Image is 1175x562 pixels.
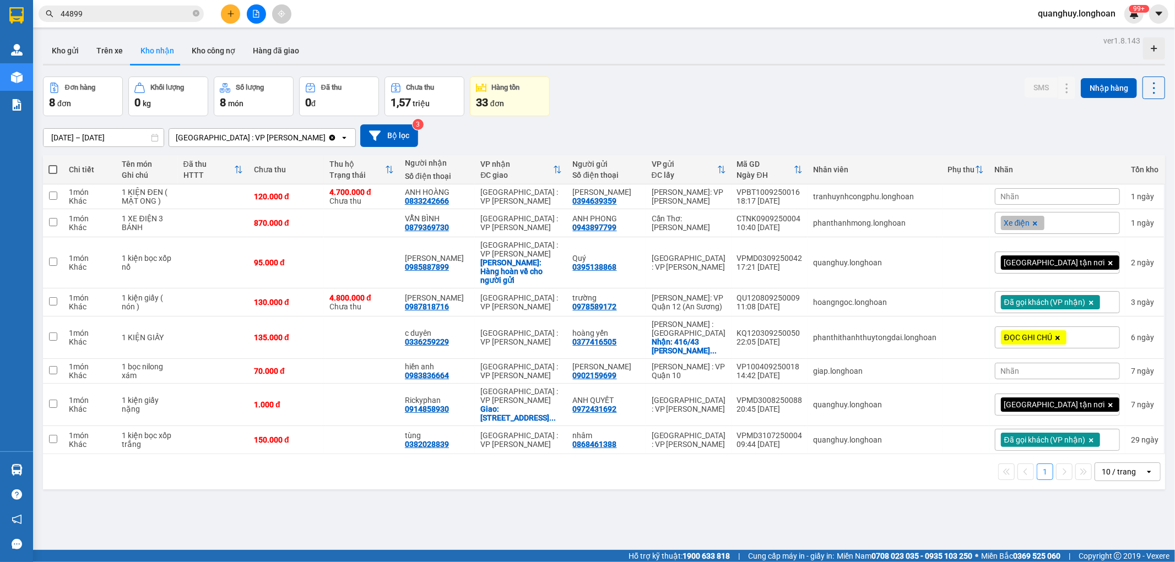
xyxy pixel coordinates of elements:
div: ĐC lấy [652,171,717,179]
button: Đã thu0đ [299,77,379,116]
th: Toggle SortBy [646,155,732,184]
div: 0985887899 [405,263,449,271]
div: [PERSON_NAME]: VP [PERSON_NAME] [652,188,726,205]
button: Đơn hàng8đơn [43,77,123,116]
div: 0395138868 [573,263,617,271]
input: Tìm tên, số ĐT hoặc mã đơn [61,8,191,20]
span: [GEOGRAPHIC_DATA] tận nơi [1004,400,1105,410]
th: Toggle SortBy [475,155,567,184]
div: c duyên [405,329,469,337]
div: 1 [1131,192,1158,201]
div: quanghuy.longhoan [814,258,937,267]
div: Khác [69,440,111,449]
div: 1 kiện giấy ( nón ) [122,293,172,311]
div: 1 món [69,329,111,337]
div: Nhân viên [814,165,937,174]
span: Nhãn [1001,367,1020,375]
div: Chưa thu [329,293,394,311]
span: ngày [1137,192,1154,201]
div: KQ120309250050 [737,329,803,337]
div: 4.700.000 đ [329,188,394,197]
div: Rickyphan [405,396,469,405]
span: 33 [476,96,488,109]
div: VPMD3107250004 [737,431,803,440]
div: 0983836664 [405,371,449,380]
div: LÊ HỮU PHƯỚC [573,188,641,197]
div: CTNK0909250004 [737,214,803,223]
span: 0 [305,96,311,109]
span: ngày [1137,400,1154,409]
div: Đã thu [321,84,342,91]
span: search [46,10,53,18]
div: hoangngoc.longhoan [814,298,937,307]
div: Số điện thoại [405,172,469,181]
button: Khối lượng0kg [128,77,208,116]
div: ver 1.8.143 [1103,35,1140,47]
div: nhâm [573,431,641,440]
span: 1,57 [391,96,411,109]
div: QU120809250009 [737,293,803,302]
input: Selected Hà Nội : VP Nam Từ Liêm. [327,132,328,143]
div: Phụ thu [948,165,975,174]
div: 6 [1131,333,1158,342]
div: 22:05 [DATE] [737,337,803,346]
div: ANH QUYẾT [573,396,641,405]
div: 1 món [69,254,111,263]
div: 0972431692 [573,405,617,413]
div: [PERSON_NAME] : [GEOGRAPHIC_DATA] [652,320,726,337]
span: đơn [57,99,71,108]
div: Đã thu [183,160,234,168]
span: món [228,99,243,108]
div: Khác [69,405,111,413]
button: Hàng tồn33đơn [470,77,550,116]
span: ngày [1137,367,1154,375]
div: [GEOGRAPHIC_DATA] : VP [PERSON_NAME] [652,431,726,449]
div: 14:42 [DATE] [737,371,803,380]
div: 1.000 đ [254,400,318,409]
div: 0377416505 [573,337,617,346]
div: tùng [405,431,469,440]
span: question-circle [12,489,22,500]
img: warehouse-icon [11,72,23,83]
div: 1 món [69,396,111,405]
div: 0914858930 [405,405,449,413]
div: hiền anh [405,362,469,371]
span: kg [143,99,151,108]
div: [GEOGRAPHIC_DATA] : VP [PERSON_NAME] [480,329,561,346]
th: Toggle SortBy [732,155,808,184]
div: Cần Thơ: [PERSON_NAME] [652,214,726,232]
div: VP nhận [480,160,553,168]
div: Tên món [122,160,172,168]
div: 1 món [69,188,111,197]
div: VẪN BÌNH [405,214,469,223]
div: Hàng tồn [492,84,520,91]
div: 1 bọc nilong xám [122,362,172,380]
div: 10:40 [DATE] [737,223,803,232]
th: Toggle SortBy [324,155,399,184]
span: file-add [252,10,260,18]
div: trường [573,293,641,302]
span: close-circle [193,10,199,17]
span: ... [711,346,717,355]
div: Tạo kho hàng mới [1143,37,1165,59]
div: Giao: Hàng hoàn về cho người gửi [480,258,561,285]
button: Hàng đã giao [244,37,308,64]
button: aim [272,4,291,24]
span: plus [227,10,235,18]
div: [GEOGRAPHIC_DATA] : VP [PERSON_NAME] [652,254,726,271]
span: ngày [1137,298,1154,307]
div: 1 kiện giấy nặng [122,396,172,413]
div: VPBT1009250016 [737,188,803,197]
sup: 426 [1129,5,1149,13]
div: 1 món [69,293,111,302]
img: icon-new-feature [1129,9,1139,19]
span: ngày [1137,333,1154,342]
span: ngày [1141,435,1158,444]
div: Ngày ĐH [737,171,794,179]
div: Khối lượng [150,84,184,91]
span: 8 [220,96,226,109]
div: ĐC giao [480,171,553,179]
div: 150.000 đ [254,435,318,444]
div: Chưa thu [254,165,318,174]
strong: CSKH: [30,37,58,47]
